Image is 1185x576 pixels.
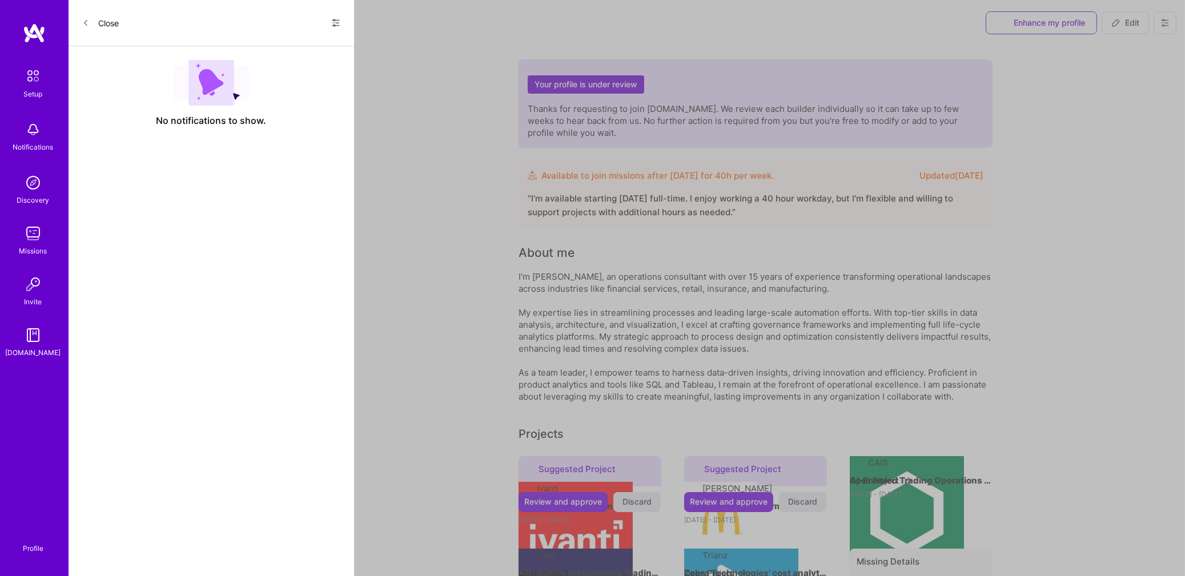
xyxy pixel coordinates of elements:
img: guide book [22,324,45,347]
img: Invite [22,273,45,296]
img: teamwork [22,222,45,245]
button: Close [82,14,119,32]
img: bell [22,118,45,141]
img: logo [23,23,46,43]
div: Discovery [17,194,50,206]
div: Notifications [13,141,54,153]
div: Setup [24,88,43,100]
span: No notifications to show. [156,115,267,127]
img: setup [21,64,45,88]
img: empty [174,60,249,106]
div: Invite [25,296,42,308]
a: Profile [19,530,47,553]
img: discovery [22,171,45,194]
div: Missions [19,245,47,257]
div: Profile [23,542,43,553]
div: [DOMAIN_NAME] [6,347,61,359]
